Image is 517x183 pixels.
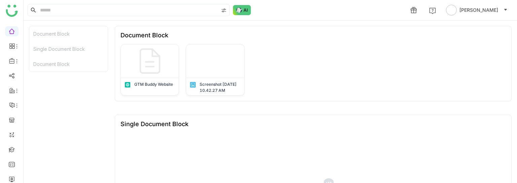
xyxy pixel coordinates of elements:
div: GTM Buddy Website [134,81,173,87]
span: [PERSON_NAME] [459,6,498,14]
div: Screenshot [DATE] 10.42.27 AM [200,81,241,94]
div: Document Block [29,57,108,72]
button: [PERSON_NAME] [445,5,509,15]
div: Document Block [29,26,108,41]
img: help.svg [429,7,436,14]
img: ask-buddy-normal.svg [233,5,251,15]
div: Single Document Block [29,41,108,57]
div: Single Document Block [120,120,188,127]
img: avatar [446,5,457,15]
img: 6858f8b3594932469e840d5a [186,44,244,78]
img: png.svg [189,81,196,88]
img: search-type.svg [221,8,227,13]
img: default-img.svg [133,44,167,78]
img: logo [6,5,18,17]
div: Document Block [120,32,168,39]
img: article.svg [124,81,131,88]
